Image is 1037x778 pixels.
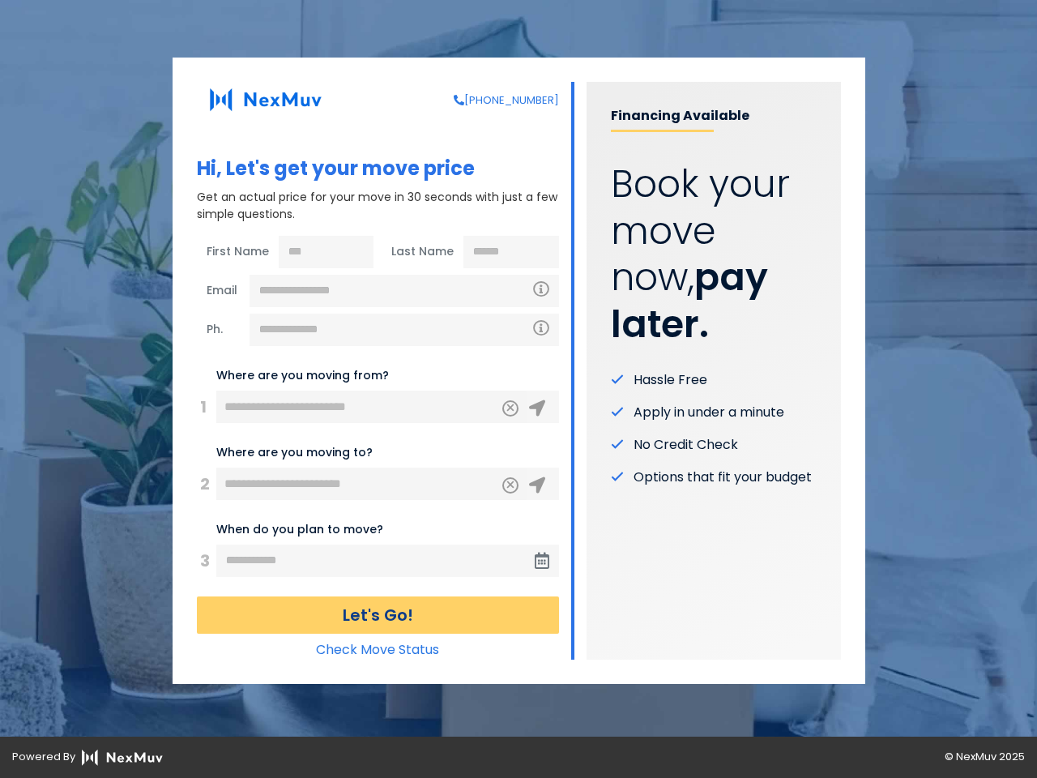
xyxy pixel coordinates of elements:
[502,400,518,417] button: Clear
[518,749,1037,766] div: © NexMuv 2025
[382,236,463,268] span: Last Name
[197,189,559,223] p: Get an actual price for your move in 30 seconds with just a few simple questions.
[197,236,279,268] span: First Name
[634,370,707,390] span: Hassle Free
[454,92,559,109] a: [PHONE_NUMBER]
[216,444,373,461] label: Where are you moving to?
[197,596,559,634] button: Let's Go!
[634,435,738,455] span: No Credit Check
[611,251,768,350] strong: pay later.
[197,82,335,118] img: NexMuv
[216,468,527,500] input: 456 Elm St, City, ST ZIP
[197,275,250,307] span: Email
[634,403,784,422] span: Apply in under a minute
[611,161,817,348] p: Book your move now,
[634,468,812,487] span: Options that fit your budget
[197,157,559,181] h1: Hi, Let's get your move price
[216,521,383,538] label: When do you plan to move?
[216,367,389,384] label: Where are you moving from?
[197,314,250,346] span: Ph.
[611,106,817,132] p: Financing Available
[502,477,518,494] button: Clear
[216,391,527,423] input: 123 Main St, City, ST ZIP
[316,640,439,659] a: Check Move Status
